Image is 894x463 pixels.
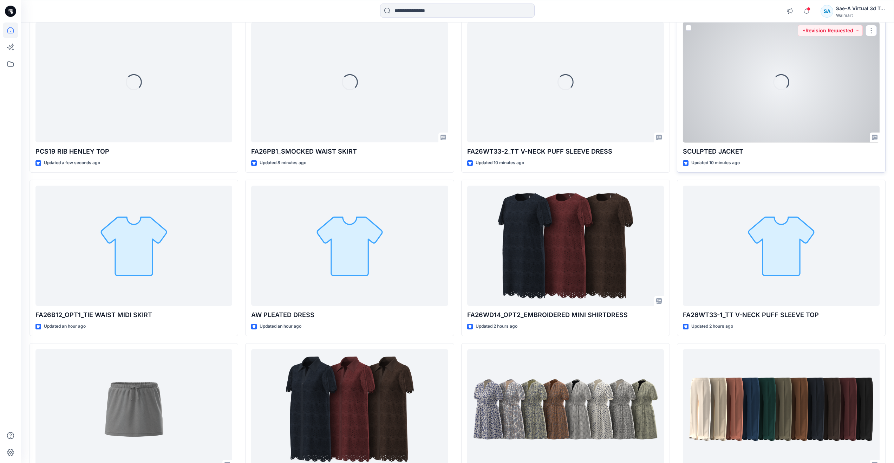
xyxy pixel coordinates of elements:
[683,186,880,306] a: FA26WT33-1_TT V-NECK PUFF SLEEVE TOP
[467,147,664,156] p: FA26WT33-2_TT V-NECK PUFF SLEEVE DRESS
[476,159,524,167] p: Updated 10 minutes ago
[35,186,232,306] a: FA26B12_OPT1_TIE WAIST MIDI SKIRT
[683,310,880,320] p: FA26WT33-1_TT V-NECK PUFF SLEEVE TOP
[467,310,664,320] p: FA26WD14_OPT2_EMBROIDERED MINI SHIRTDRESS
[467,186,664,306] a: FA26WD14_OPT2_EMBROIDERED MINI SHIRTDRESS
[44,323,86,330] p: Updated an hour ago
[821,5,833,18] div: SA
[44,159,100,167] p: Updated a few seconds ago
[476,323,517,330] p: Updated 2 hours ago
[836,13,885,18] div: Walmart
[691,323,733,330] p: Updated 2 hours ago
[251,186,448,306] a: AW PLEATED DRESS
[35,147,232,156] p: PCS19 RIB HENLEY TOP
[691,159,740,167] p: Updated 10 minutes ago
[260,159,306,167] p: Updated 8 minutes ago
[260,323,301,330] p: Updated an hour ago
[683,147,880,156] p: SCULPTED JACKET
[836,4,885,13] div: Sae-A Virtual 3d Team
[251,147,448,156] p: FA26PB1_SMOCKED WAIST SKIRT
[251,310,448,320] p: AW PLEATED DRESS
[35,310,232,320] p: FA26B12_OPT1_TIE WAIST MIDI SKIRT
